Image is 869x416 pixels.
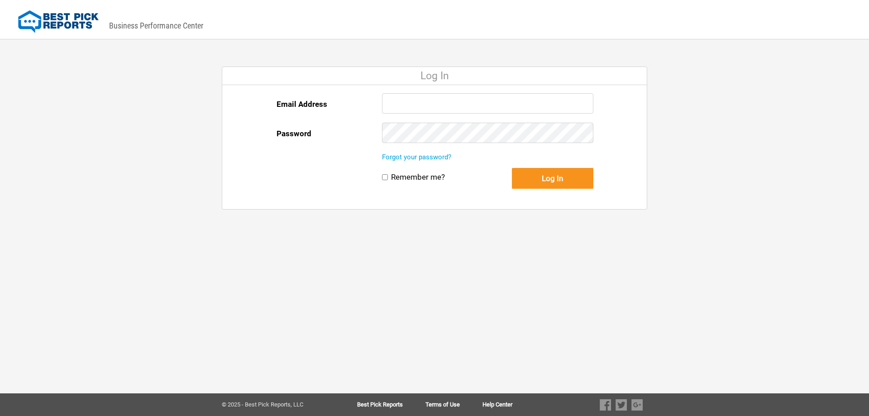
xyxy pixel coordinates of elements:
[18,10,99,33] img: Best Pick Reports Logo
[391,172,445,182] label: Remember me?
[222,67,647,85] div: Log In
[277,93,327,115] label: Email Address
[222,402,328,408] div: © 2025 - Best Pick Reports, LLC
[357,402,425,408] a: Best Pick Reports
[425,402,482,408] a: Terms of Use
[382,153,451,161] a: Forgot your password?
[277,123,311,144] label: Password
[512,168,593,189] button: Log In
[482,402,512,408] a: Help Center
